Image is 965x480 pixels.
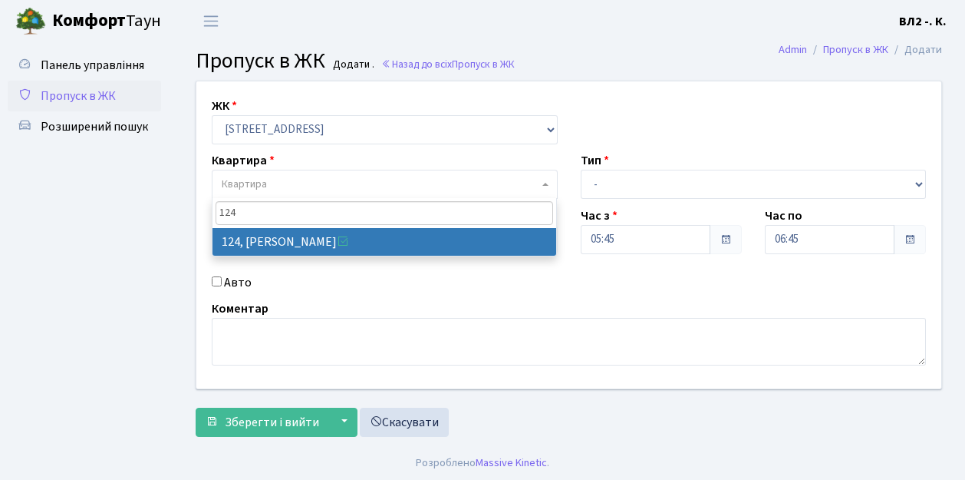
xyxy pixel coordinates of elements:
[196,45,325,76] span: Пропуск в ЖК
[476,455,547,471] a: Massive Kinetic
[416,455,549,472] div: Розроблено .
[899,12,947,31] a: ВЛ2 -. К.
[224,273,252,292] label: Авто
[581,151,609,170] label: Тип
[15,6,46,37] img: logo.png
[196,408,329,437] button: Зберегти і вийти
[888,41,942,58] li: Додати
[823,41,888,58] a: Пропуск в ЖК
[756,34,965,66] nav: breadcrumb
[41,118,148,135] span: Розширений пошук
[330,58,374,71] small: Додати .
[8,50,161,81] a: Панель управління
[765,207,802,225] label: Час по
[52,8,161,35] span: Таун
[8,81,161,111] a: Пропуск в ЖК
[212,300,268,318] label: Коментар
[452,57,515,71] span: Пропуск в ЖК
[8,111,161,142] a: Розширений пошук
[779,41,807,58] a: Admin
[52,8,126,33] b: Комфорт
[225,414,319,431] span: Зберегти і вийти
[212,97,237,115] label: ЖК
[41,57,144,74] span: Панель управління
[222,177,267,192] span: Квартира
[581,207,618,225] label: Час з
[381,57,515,71] a: Назад до всіхПропуск в ЖК
[212,151,275,170] label: Квартира
[41,88,116,104] span: Пропуск в ЖК
[192,8,230,34] button: Переключити навігацію
[360,408,449,437] a: Скасувати
[899,13,947,30] b: ВЛ2 -. К.
[212,228,557,256] li: 124, [PERSON_NAME]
